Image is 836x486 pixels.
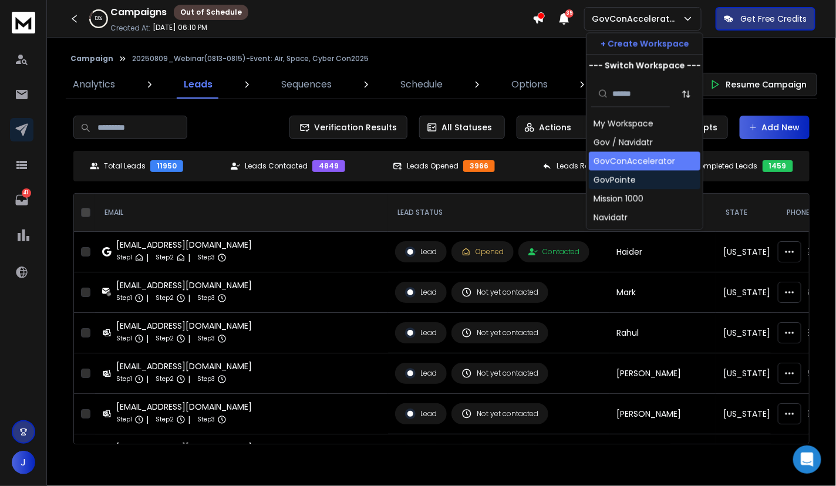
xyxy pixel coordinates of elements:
p: Created At: [110,23,150,33]
div: [EMAIL_ADDRESS][DOMAIN_NAME] [116,401,252,413]
button: Add New [740,116,810,139]
p: 20250809_Webinar(0813-0815)-Event: Air, Space, Cyber Con2025 [132,54,369,63]
p: | [146,333,149,345]
button: J [12,451,35,474]
div: Lead [405,328,437,338]
p: Completed Leads [694,161,758,171]
p: Total Leads [104,161,146,171]
div: My Workspace [594,117,653,129]
span: 39 [565,9,574,18]
div: Mission 1000 [594,193,643,204]
p: | [188,373,190,385]
p: 41 [22,188,31,198]
p: Step 1 [116,252,132,264]
div: Out of Schedule [174,5,248,20]
p: 13 % [95,15,103,22]
h1: Campaigns [110,5,167,19]
div: 11950 [150,160,183,172]
div: Lead [405,409,437,419]
p: [DATE] 06:10 PM [153,23,207,32]
p: Options [512,77,548,92]
div: Not yet contacted [461,409,538,419]
p: Leads Contacted [245,161,308,171]
th: EMAIL [95,194,388,232]
div: [EMAIL_ADDRESS][DOMAIN_NAME] [116,239,252,251]
a: Schedule [394,70,450,99]
div: 4849 [312,160,345,172]
button: Verification Results [289,116,407,139]
p: | [188,252,190,264]
div: Lead [405,247,437,257]
p: | [188,333,190,345]
p: Step 3 [197,414,215,426]
p: Get Free Credits [740,13,807,25]
button: + Create Workspace [586,33,703,54]
td: [US_STATE] [716,232,777,272]
button: Resume Campaign [700,73,817,96]
div: GovConAccelerator [594,155,675,167]
p: Step 2 [156,292,174,304]
div: Contacted [528,247,579,256]
div: Not yet contacted [461,328,538,338]
a: Options [505,70,555,99]
div: Not yet contacted [461,287,538,298]
div: Open Intercom Messenger [793,446,821,474]
p: Leads Opened [407,161,459,171]
td: Haider [609,232,716,272]
div: Not yet contacted [461,368,538,379]
div: 1459 [763,160,793,172]
th: State [716,194,777,232]
div: Opened [461,247,504,256]
img: logo [12,12,35,33]
p: --- Switch Workspace --- [589,59,701,71]
button: Sort by Sort A-Z [675,82,698,106]
p: Actions [540,122,572,133]
p: | [188,292,190,304]
td: [PERSON_NAME] [609,394,716,434]
span: Verification Results [310,122,397,133]
div: [EMAIL_ADDRESS][DOMAIN_NAME] [116,360,252,372]
div: [EMAIL_ADDRESS][DOMAIN_NAME] [116,320,252,332]
p: Step 2 [156,333,174,345]
p: Step 2 [156,414,174,426]
td: Rahul [609,313,716,353]
td: [PERSON_NAME] [609,434,716,475]
p: Step 2 [156,252,174,264]
div: 3966 [463,160,495,172]
p: + Create Workspace [601,38,689,49]
td: [US_STATE] [716,434,777,475]
td: [US_STATE] [716,313,777,353]
p: | [146,292,149,304]
div: GovPointe [594,174,636,185]
a: Sequences [274,70,339,99]
div: Navidatr [594,211,628,223]
p: | [146,252,149,264]
p: | [188,414,190,426]
button: Get Free Credits [716,7,815,31]
td: [PERSON_NAME] [609,353,716,394]
p: Step 3 [197,252,215,264]
p: Step 1 [116,333,132,345]
th: LEAD STATUS [388,194,609,232]
div: Gov / Navidatr [594,136,653,148]
p: Sequences [281,77,332,92]
div: Lead [405,287,437,298]
a: Leads [177,70,220,99]
p: Step 1 [116,292,132,304]
p: | [146,373,149,385]
div: [EMAIL_ADDRESS][DOMAIN_NAME] [116,279,252,291]
p: Step 3 [197,292,215,304]
td: Mark [609,272,716,313]
p: All Statuses [442,122,493,133]
p: Step 1 [116,373,132,385]
p: Analytics [73,77,115,92]
td: [US_STATE] [716,353,777,394]
a: Analytics [66,70,122,99]
p: Step 1 [116,414,132,426]
td: [US_STATE] [716,394,777,434]
div: [EMAIL_ADDRESS][DOMAIN_NAME] [116,441,252,453]
td: [US_STATE] [716,272,777,313]
p: Step 2 [156,373,174,385]
p: GovConAccelerator [592,13,682,25]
